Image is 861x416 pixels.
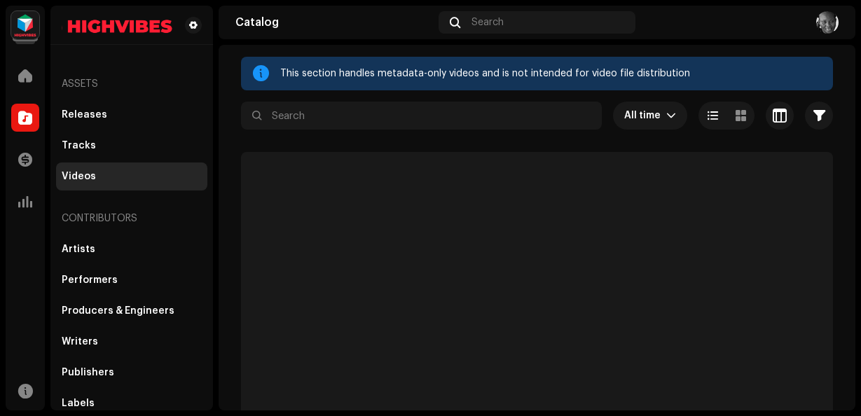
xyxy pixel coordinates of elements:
[56,359,207,387] re-m-nav-item: Publishers
[62,171,96,182] div: Videos
[56,132,207,160] re-m-nav-item: Tracks
[56,297,207,325] re-m-nav-item: Producers & Engineers
[56,162,207,190] re-m-nav-item: Videos
[62,398,95,409] div: Labels
[62,109,107,120] div: Releases
[241,102,602,130] input: Search
[56,328,207,356] re-m-nav-item: Writers
[62,140,96,151] div: Tracks
[56,202,207,235] re-a-nav-header: Contributors
[62,244,95,255] div: Artists
[56,67,207,101] re-a-nav-header: Assets
[56,235,207,263] re-m-nav-item: Artists
[62,336,98,347] div: Writers
[62,305,174,317] div: Producers & Engineers
[280,65,822,82] div: This section handles metadata-only videos and is not intended for video file distribution
[56,266,207,294] re-m-nav-item: Performers
[235,17,433,28] div: Catalog
[62,367,114,378] div: Publishers
[62,17,179,34] img: d4093022-bcd4-44a3-a5aa-2cc358ba159b
[624,102,666,130] span: All time
[816,11,839,34] img: 2dce95b7-36d9-4ab6-ba47-9ab3652ca202
[11,11,39,39] img: feab3aad-9b62-475c-8caf-26f15a9573ee
[62,275,118,286] div: Performers
[56,101,207,129] re-m-nav-item: Releases
[471,17,504,28] span: Search
[666,102,676,130] div: dropdown trigger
